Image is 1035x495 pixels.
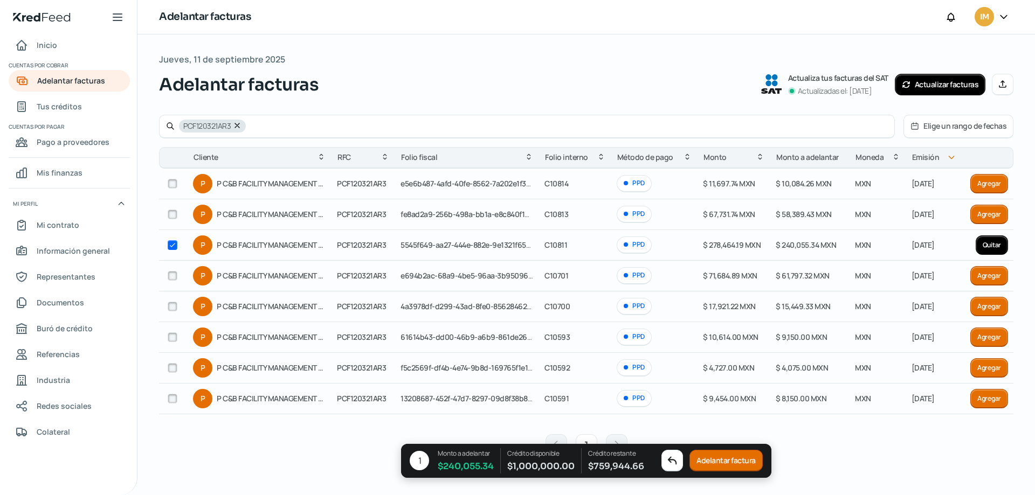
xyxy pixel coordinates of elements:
a: Información general [9,240,130,262]
a: Referencias [9,344,130,365]
span: [DATE] [912,362,935,373]
a: Adelantar facturas [9,70,130,92]
div: PPD [617,236,652,253]
span: 5545f649-aa27-444e-882e-9e1321f653d4 [401,240,539,250]
span: $ 61,797.32 MXN [776,270,830,281]
span: Documentos [37,296,84,309]
span: e694b2ac-68a9-4be5-96aa-3b95096181ab [401,270,547,281]
button: Elige un rango de fechas [904,115,1013,137]
span: Adelantar facturas [37,74,105,87]
span: Cliente [194,151,218,164]
span: PCF120321AR3 [183,122,231,130]
span: $ 71,684.89 MXN [703,270,757,281]
span: [DATE] [912,301,935,311]
span: $ 1,000,000.00 [507,459,575,473]
button: Agregar [970,205,1008,224]
span: PCF120321AR3 [337,301,386,311]
button: Agregar [970,389,1008,408]
span: Información general [37,244,110,257]
span: C10701 [544,270,568,281]
span: Monto a adelantar [776,151,839,164]
img: SAT logo [761,74,782,94]
a: Colateral [9,421,130,443]
span: [DATE] [912,209,935,219]
span: [DATE] [912,178,935,189]
span: $ 58,389.43 MXN [776,209,832,219]
a: Buró de crédito [9,318,130,339]
span: MXN [855,240,871,250]
span: Mi contrato [37,218,79,232]
a: Mis finanzas [9,162,130,184]
span: Colateral [37,425,70,438]
span: Representantes [37,270,95,283]
span: C10591 [544,393,569,403]
span: 4a3978df-d299-43ad-8fe0-856284625b06 [401,301,544,311]
div: 1 [410,451,429,471]
span: MXN [855,332,871,342]
span: Inicio [37,38,57,52]
span: RFC [337,151,351,164]
a: Pago a proveedores [9,131,130,153]
span: MXN [855,209,871,219]
button: Agregar [970,297,1008,316]
span: Folio fiscal [401,151,437,164]
div: PPD [617,267,652,284]
a: Representantes [9,266,130,288]
span: Cuentas por cobrar [9,60,128,70]
span: C10814 [544,178,568,189]
span: PCF120321AR3 [337,332,386,342]
div: PPD [617,298,652,315]
span: fe8ad2a9-256b-498a-bb1a-e8c840f16f3d [401,209,540,219]
div: PPD [617,206,652,222]
a: Documentos [9,292,130,313]
a: Inicio [9,34,130,56]
span: MXN [855,178,871,189]
span: e5e6b487-4afd-40fe-8562-7a202e1f30b8 [401,178,539,189]
button: Adelantar factura [689,450,763,472]
span: PCF120321AR3 [337,362,386,373]
span: Mi perfil [13,199,38,208]
button: Agregar [970,266,1008,285]
span: $ 4,075.00 MXN [776,362,828,373]
span: PCF120321AR3 [337,270,386,281]
span: C10813 [544,209,568,219]
span: MXN [855,362,871,373]
div: P [193,266,212,285]
div: P [193,205,212,224]
span: PCF120321AR3 [337,178,386,189]
div: PPD [617,329,652,345]
button: Agregar [970,358,1008,378]
span: Buró de crédito [37,322,93,335]
span: [DATE] [912,240,935,250]
span: Pago a proveedores [37,135,109,149]
span: P C&B FACILITY MANAGEMENT SOLUTIONS [217,392,326,405]
span: Jueves, 11 de septiembre 2025 [159,52,285,67]
p: Crédito restante [588,448,644,459]
span: C10811 [544,240,567,250]
a: Mi contrato [9,214,130,236]
p: Monto a adelantar [438,448,494,459]
div: PPD [617,175,652,192]
div: P [193,389,212,408]
span: Cuentas por pagar [9,122,128,131]
span: Folio interno [545,151,588,164]
span: $ 759,944.66 [588,459,644,473]
span: PCF120321AR3 [337,240,386,250]
span: 61614b43-dd00-46b9-a6b9-861de269be76 [401,332,548,342]
span: P C&B FACILITY MANAGEMENT SOLUTIONS [217,331,326,344]
a: Industria [9,369,130,391]
span: MXN [855,270,871,281]
span: [DATE] [912,332,935,342]
div: P [193,235,212,255]
span: P C&B FACILITY MANAGEMENT SOLUTIONS [217,239,326,252]
span: Referencias [37,347,80,361]
div: P [193,327,212,347]
a: Redes sociales [9,395,130,417]
span: P C&B FACILITY MANAGEMENT SOLUTIONS [217,361,326,374]
span: $ 240,055.34 [438,459,494,473]
span: Método de pago [617,151,673,164]
button: Quitar [976,235,1009,255]
div: P [193,297,212,316]
div: P [193,174,212,193]
div: PPD [617,390,652,407]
